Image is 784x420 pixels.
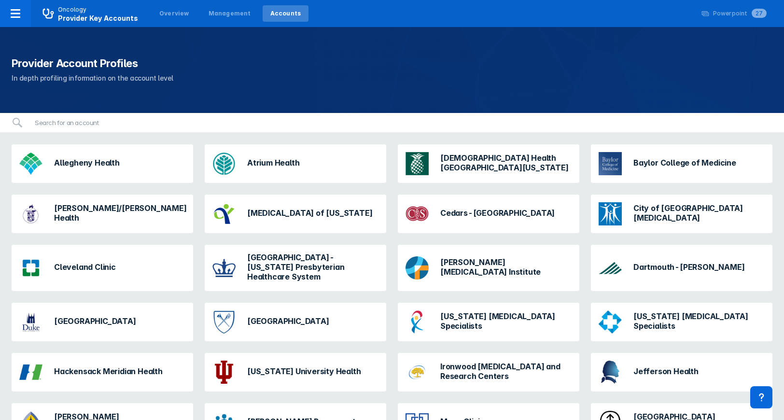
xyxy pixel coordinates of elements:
[599,152,622,175] img: baylor-college-of-medicine.png
[212,310,236,334] img: emory.png
[633,262,744,272] h3: Dartmouth-[PERSON_NAME]
[19,310,42,334] img: duke.png
[247,366,361,376] h3: [US_STATE] University Health
[398,195,579,233] a: Cedars-[GEOGRAPHIC_DATA]
[633,366,699,376] h3: Jefferson Health
[713,9,767,18] div: Powerpoint
[201,5,259,22] a: Management
[12,144,193,183] a: Allegheny Health
[263,5,309,22] a: Accounts
[591,353,772,392] a: Jefferson Health
[29,113,772,132] input: Search for an account
[247,158,299,168] h3: Atrium Health
[205,245,386,291] a: [GEOGRAPHIC_DATA]-[US_STATE] Presbyterian Healthcare System
[54,158,120,168] h3: Allegheny Health
[599,361,622,384] img: jefferson-health-system.png
[591,144,772,183] a: Baylor College of Medicine
[406,256,429,280] img: dana-farber.png
[54,262,116,272] h3: Cleveland Clinic
[633,158,736,168] h3: Baylor College of Medicine
[12,245,193,291] a: Cleveland Clinic
[19,152,42,175] img: allegheny-general-hospital.png
[440,153,572,172] h3: [DEMOGRAPHIC_DATA] Health [GEOGRAPHIC_DATA][US_STATE]
[212,256,236,280] img: columbia.png
[12,353,193,392] a: Hackensack Meridian Health
[12,303,193,341] a: [GEOGRAPHIC_DATA]
[406,361,429,384] img: ironwood-cancer-and-research-centers.png
[406,152,429,175] img: baptist-health-south-florida.png
[752,9,767,18] span: 27
[247,252,378,281] h3: [GEOGRAPHIC_DATA]-[US_STATE] Presbyterian Healthcare System
[54,366,163,376] h3: Hackensack Meridian Health
[750,386,772,408] div: Contact Support
[12,72,772,84] p: In depth profiling information on the account level
[398,353,579,392] a: Ironwood [MEDICAL_DATA] and Research Centers
[440,208,555,218] h3: Cedars-[GEOGRAPHIC_DATA]
[398,303,579,341] a: [US_STATE] [MEDICAL_DATA] Specialists
[591,245,772,291] a: Dartmouth-[PERSON_NAME]
[58,5,87,14] p: Oncology
[398,144,579,183] a: [DEMOGRAPHIC_DATA] Health [GEOGRAPHIC_DATA][US_STATE]
[205,353,386,392] a: [US_STATE] University Health
[54,316,136,326] h3: [GEOGRAPHIC_DATA]
[19,202,42,225] img: beth-israel-deaconess.png
[591,195,772,233] a: City of [GEOGRAPHIC_DATA][MEDICAL_DATA]
[212,152,236,175] img: atrium-health.png
[599,202,622,225] img: city-hope.png
[19,364,42,380] img: hackensack-university-medical-center.png
[159,9,189,18] div: Overview
[599,310,622,334] img: georgia-cancer-specialists.png
[406,310,429,334] img: florida-cancer-specialists.png
[633,311,765,331] h3: [US_STATE] [MEDICAL_DATA] Specialists
[591,303,772,341] a: [US_STATE] [MEDICAL_DATA] Specialists
[247,316,329,326] h3: [GEOGRAPHIC_DATA]
[205,195,386,233] a: [MEDICAL_DATA] of [US_STATE]
[440,311,572,331] h3: [US_STATE] [MEDICAL_DATA] Specialists
[398,245,579,291] a: [PERSON_NAME] [MEDICAL_DATA] Institute
[12,56,772,70] h1: Provider Account Profiles
[212,361,236,384] img: indiana-university.png
[54,203,187,223] h3: [PERSON_NAME]/[PERSON_NAME] Health
[58,14,138,22] span: Provider Key Accounts
[599,256,622,280] img: dartmouth-hitchcock.png
[247,208,372,218] h3: [MEDICAL_DATA] of [US_STATE]
[212,202,236,225] img: cancer-center-of-ks.png
[205,303,386,341] a: [GEOGRAPHIC_DATA]
[440,362,572,381] h3: Ironwood [MEDICAL_DATA] and Research Centers
[270,9,301,18] div: Accounts
[12,195,193,233] a: [PERSON_NAME]/[PERSON_NAME] Health
[205,144,386,183] a: Atrium Health
[633,203,765,223] h3: City of [GEOGRAPHIC_DATA][MEDICAL_DATA]
[19,256,42,280] img: cleveland-clinic.png
[440,257,572,277] h3: [PERSON_NAME] [MEDICAL_DATA] Institute
[152,5,197,22] a: Overview
[406,202,429,225] img: cedars-sinai-medical-center.png
[209,9,251,18] div: Management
